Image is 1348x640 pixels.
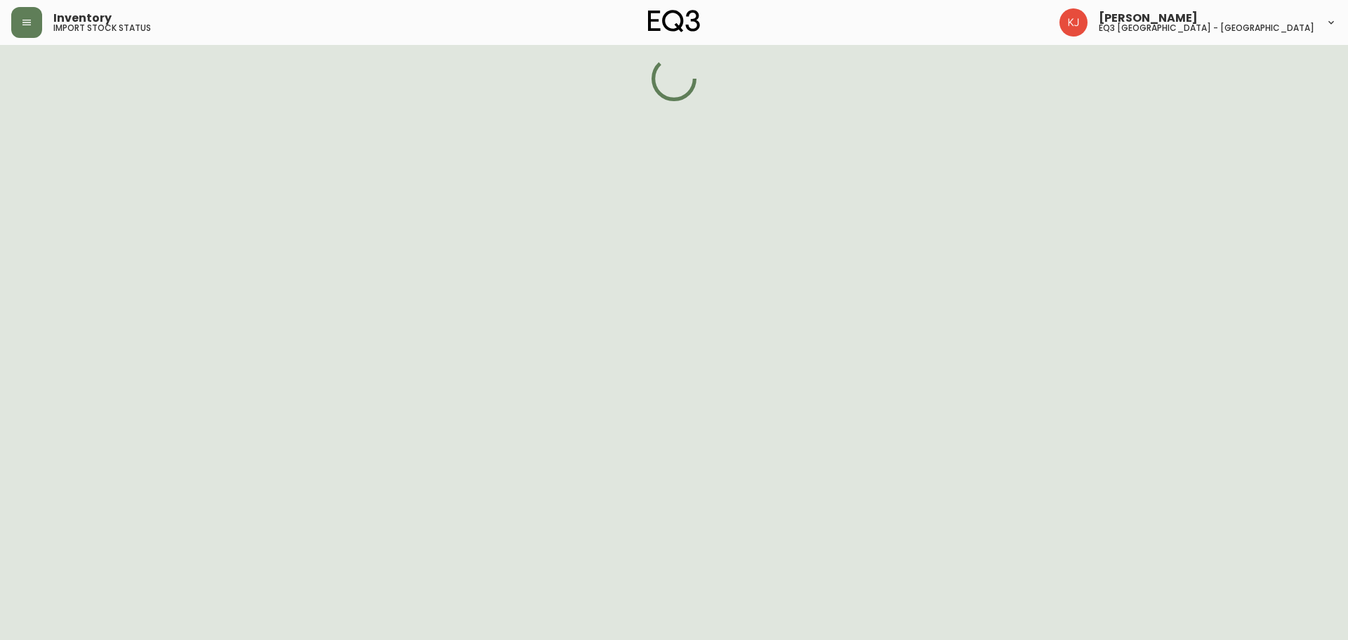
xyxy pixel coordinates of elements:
[1099,13,1198,24] span: [PERSON_NAME]
[1059,8,1088,37] img: 24a625d34e264d2520941288c4a55f8e
[1099,24,1314,32] h5: eq3 [GEOGRAPHIC_DATA] - [GEOGRAPHIC_DATA]
[53,13,112,24] span: Inventory
[53,24,151,32] h5: import stock status
[648,10,700,32] img: logo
